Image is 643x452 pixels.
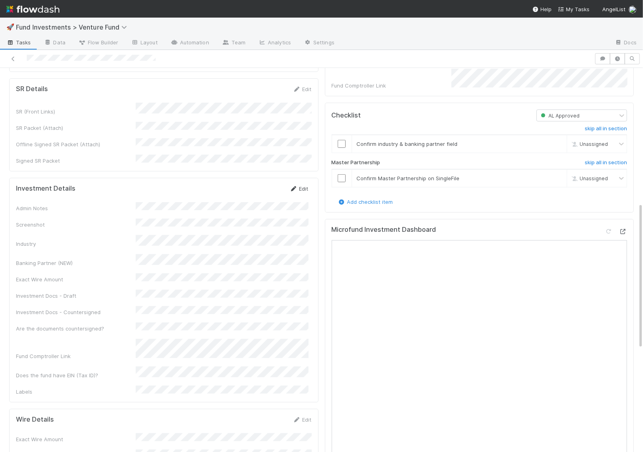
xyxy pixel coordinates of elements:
[585,125,627,135] a: skip all in section
[558,6,590,12] span: My Tasks
[570,175,608,181] span: Unassigned
[16,221,136,229] div: Screenshot
[38,37,72,50] a: Data
[290,185,309,192] a: Edit
[16,185,75,193] h5: Investment Details
[16,325,136,333] div: Are the documents countersigned?
[16,308,136,316] div: Investment Docs - Countersigned
[16,275,136,283] div: Exact Wire Amount
[532,5,552,13] div: Help
[16,108,136,115] div: SR (Front Links)
[16,416,54,424] h5: Wire Details
[6,24,14,30] span: 🚀
[16,124,136,132] div: SR Packet (Attach)
[16,435,136,443] div: Exact Wire Amount
[357,175,460,181] span: Confirm Master Partnership on SingleFile
[16,259,136,267] div: Banking Partner (NEW)
[16,292,136,300] div: Investment Docs - Draft
[16,23,131,31] span: Fund Investments > Venture Fund
[297,37,341,50] a: Settings
[16,140,136,148] div: Offline Signed SR Packet (Attach)
[585,125,627,132] h6: skip all in section
[539,113,580,119] span: AL Approved
[602,6,625,12] span: AngelList
[252,37,297,50] a: Analytics
[16,352,136,360] div: Fund Comptroller Link
[78,38,118,46] span: Flow Builder
[338,199,393,205] a: Add checklist item
[293,416,312,423] a: Edit
[585,159,627,169] a: skip all in section
[608,37,643,50] a: Docs
[570,141,608,147] span: Unassigned
[6,38,31,46] span: Tasks
[6,2,59,16] img: logo-inverted-e16ddd16eac7371096b0.svg
[16,240,136,248] div: Industry
[332,226,436,234] h5: Microfund Investment Dashboard
[357,141,458,147] span: Confirm industry & banking partner field
[332,112,361,119] h5: Checklist
[16,371,136,379] div: Does the fund have EIN (Tax ID)?
[16,204,136,212] div: Admin Notes
[16,85,48,93] h5: SR Details
[16,388,136,396] div: Labels
[216,37,252,50] a: Team
[293,86,312,92] a: Edit
[72,37,125,50] a: Flow Builder
[332,159,380,166] h6: Master Partnership
[164,37,216,50] a: Automation
[585,159,627,166] h6: skip all in section
[558,5,590,13] a: My Tasks
[16,157,136,165] div: Signed SR Packet
[125,37,164,50] a: Layout
[332,82,451,90] div: Fund Comptroller Link
[629,6,637,14] img: avatar_041b9f3e-9684-4023-b9b7-2f10de55285d.png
